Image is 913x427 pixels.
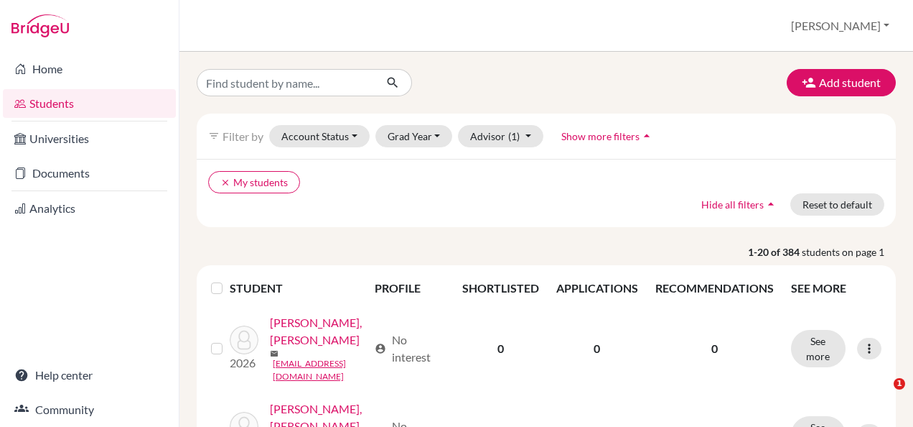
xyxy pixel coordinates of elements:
[548,306,647,392] td: 0
[375,331,445,366] div: No interest
[764,197,778,211] i: arrow_drop_up
[208,130,220,142] i: filter_list
[273,357,368,383] a: [EMAIL_ADDRESS][DOMAIN_NAME]
[223,129,263,143] span: Filter by
[197,69,375,96] input: Find student by name...
[220,178,230,188] i: clear
[508,130,520,142] span: (1)
[269,125,370,147] button: Account Status
[3,159,176,188] a: Documents
[366,271,454,306] th: PROFILE
[230,271,366,306] th: STUDENT
[549,125,666,147] button: Show more filtersarrow_drop_up
[802,244,896,260] span: students on page 1
[640,129,654,143] i: arrow_drop_up
[782,271,890,306] th: SEE MORE
[894,378,905,390] span: 1
[790,193,884,216] button: Reset to default
[3,395,176,424] a: Community
[561,130,640,142] span: Show more filters
[3,194,176,223] a: Analytics
[3,55,176,83] a: Home
[689,193,790,216] button: Hide all filtersarrow_drop_up
[3,361,176,390] a: Help center
[787,69,896,96] button: Add student
[748,244,802,260] strong: 1-20 of 384
[270,349,278,358] span: mail
[791,330,846,367] button: See more
[458,125,543,147] button: Advisor(1)
[375,343,386,354] span: account_circle
[270,314,368,349] a: [PERSON_NAME], [PERSON_NAME]
[655,340,774,357] p: 0
[454,271,548,306] th: SHORTLISTED
[3,89,176,118] a: Students
[785,12,896,40] button: [PERSON_NAME]
[230,354,258,372] p: 2026
[375,125,453,147] button: Grad Year
[701,198,764,211] span: Hide all filters
[208,171,300,193] button: clearMy students
[230,326,258,354] img: AAMIR SHAIKH, AHMED
[3,124,176,153] a: Universities
[864,378,899,413] iframe: Intercom live chat
[647,271,782,306] th: RECOMMENDATIONS
[454,306,548,392] td: 0
[11,14,69,37] img: Bridge-U
[548,271,647,306] th: APPLICATIONS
